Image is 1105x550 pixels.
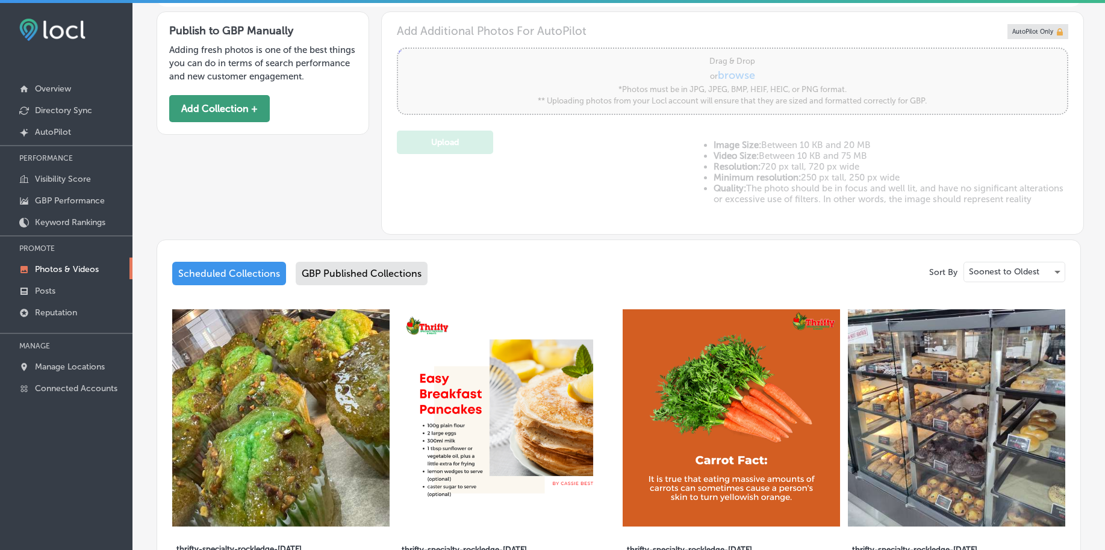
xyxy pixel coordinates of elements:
[35,286,55,296] p: Posts
[397,309,615,527] img: Collection thumbnail
[35,196,105,206] p: GBP Performance
[35,174,91,184] p: Visibility Score
[172,262,286,285] div: Scheduled Collections
[35,362,105,372] p: Manage Locations
[848,309,1065,527] img: Collection thumbnail
[929,267,957,277] p: Sort By
[35,84,71,94] p: Overview
[169,95,270,122] button: Add Collection +
[19,19,86,41] img: fda3e92497d09a02dc62c9cd864e3231.png
[623,309,840,527] img: Collection thumbnail
[35,127,71,137] p: AutoPilot
[35,264,99,274] p: Photos & Videos
[169,43,356,83] p: Adding fresh photos is one of the best things you can do in terms of search performance and new c...
[35,105,92,116] p: Directory Sync
[172,309,390,527] img: Collection thumbnail
[35,217,105,227] p: Keyword Rankings
[969,266,1039,277] p: Soonest to Oldest
[964,262,1065,282] div: Soonest to Oldest
[169,24,356,37] h3: Publish to GBP Manually
[35,383,117,394] p: Connected Accounts
[296,262,428,285] div: GBP Published Collections
[35,307,77,318] p: Reputation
